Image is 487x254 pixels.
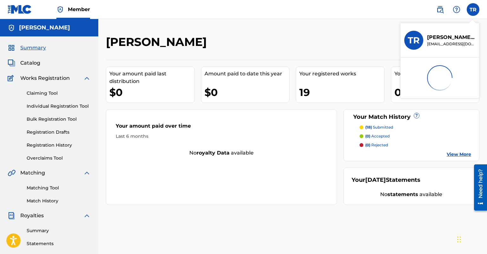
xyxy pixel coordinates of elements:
img: Royalties [8,212,15,219]
a: Summary [27,227,91,234]
img: MLC Logo [8,5,32,14]
a: Individual Registration Tool [27,103,91,110]
span: Catalog [20,59,40,67]
p: submitted [365,124,393,130]
a: (0) rejected [360,142,471,148]
a: SummarySummary [8,44,46,52]
strong: statements [387,191,418,197]
a: (18) submitted [360,124,471,130]
div: Your amount paid last distribution [109,70,194,85]
div: $0 [205,85,289,99]
img: expand [83,212,91,219]
div: Your amount paid over time [116,122,327,133]
span: (18) [365,125,372,130]
h5: Thomas Robinson [19,24,70,31]
div: No available [352,191,471,198]
p: accepted [365,133,390,139]
iframe: Chat Widget [455,224,487,254]
strong: royalty data [197,150,230,156]
img: preloader [423,61,457,95]
div: No available [106,149,337,157]
span: [DATE] [365,176,386,183]
div: Help [450,3,463,16]
a: (0) accepted [360,133,471,139]
span: Member [68,6,90,13]
div: Your Match History [352,113,471,121]
div: 19 [299,85,384,99]
div: Last 6 months [116,133,327,140]
div: Your pending works [394,70,479,78]
div: User Menu [467,3,479,16]
a: Overclaims Tool [27,155,91,162]
span: ? [414,113,419,118]
div: Drag [457,230,461,249]
div: $0 [109,85,194,99]
p: dmxinc@damxx.com [427,41,475,47]
img: Accounts [8,24,15,32]
span: (0) [365,143,370,147]
a: CatalogCatalog [8,59,40,67]
div: Your registered works [299,70,384,78]
img: Top Rightsholder [56,6,64,13]
p: rejected [365,142,388,148]
span: Summary [20,44,46,52]
img: expand [83,74,91,82]
img: Summary [8,44,15,52]
img: Works Registration [8,74,16,82]
div: 0 [394,85,479,99]
img: Catalog [8,59,15,67]
p: Thomas Robinson [427,34,475,41]
span: Matching [20,169,45,177]
img: search [436,6,444,13]
img: Matching [8,169,16,177]
iframe: Resource Center [469,161,487,213]
a: Matching Tool [27,185,91,191]
a: Public Search [434,3,446,16]
div: Your Statements [352,176,420,184]
img: expand [83,169,91,177]
div: Amount paid to date this year [205,70,289,78]
h3: TR [408,35,420,46]
h2: [PERSON_NAME] [106,35,210,49]
span: Royalties [20,212,44,219]
a: Claiming Tool [27,90,91,97]
a: Match History [27,198,91,204]
span: (0) [365,134,370,138]
a: Registration History [27,142,91,149]
span: Works Registration [20,74,70,82]
a: Registration Drafts [27,129,91,136]
a: View More [447,151,471,158]
a: Statements [27,240,91,247]
a: Bulk Registration Tool [27,116,91,123]
img: help [453,6,460,13]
